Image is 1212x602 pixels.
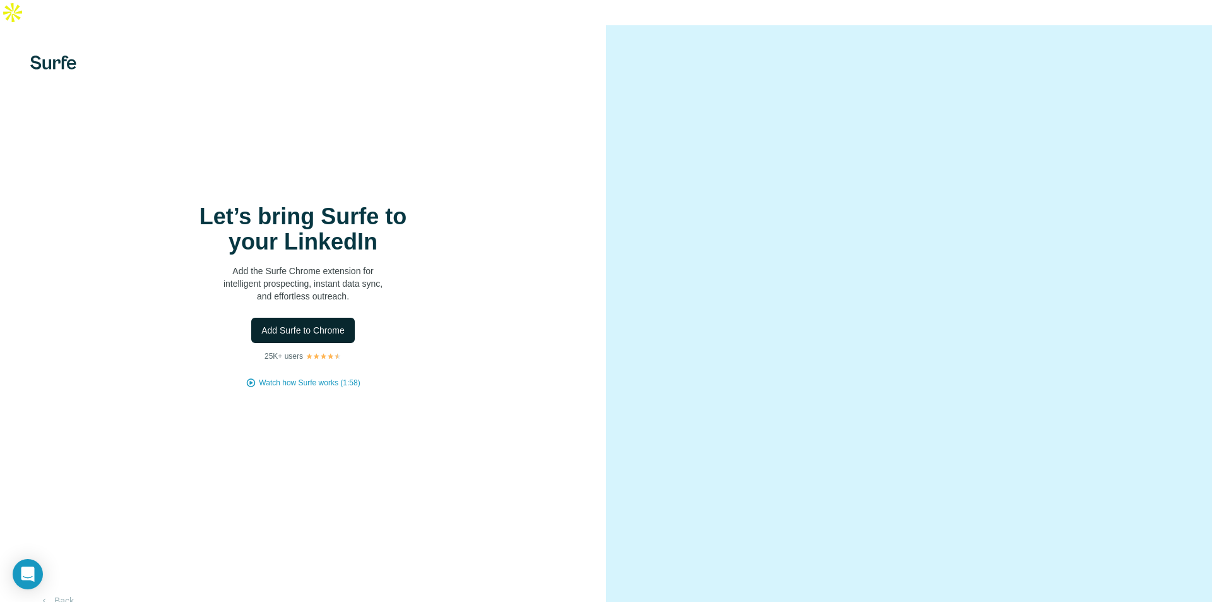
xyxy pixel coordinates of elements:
[306,352,342,360] img: Rating Stars
[264,351,303,362] p: 25K+ users
[30,56,76,69] img: Surfe's logo
[177,265,429,303] p: Add the Surfe Chrome extension for intelligent prospecting, instant data sync, and effortless out...
[177,204,429,255] h1: Let’s bring Surfe to your LinkedIn
[261,324,345,337] span: Add Surfe to Chrome
[259,377,360,388] button: Watch how Surfe works (1:58)
[251,318,355,343] button: Add Surfe to Chrome
[13,559,43,589] div: Open Intercom Messenger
